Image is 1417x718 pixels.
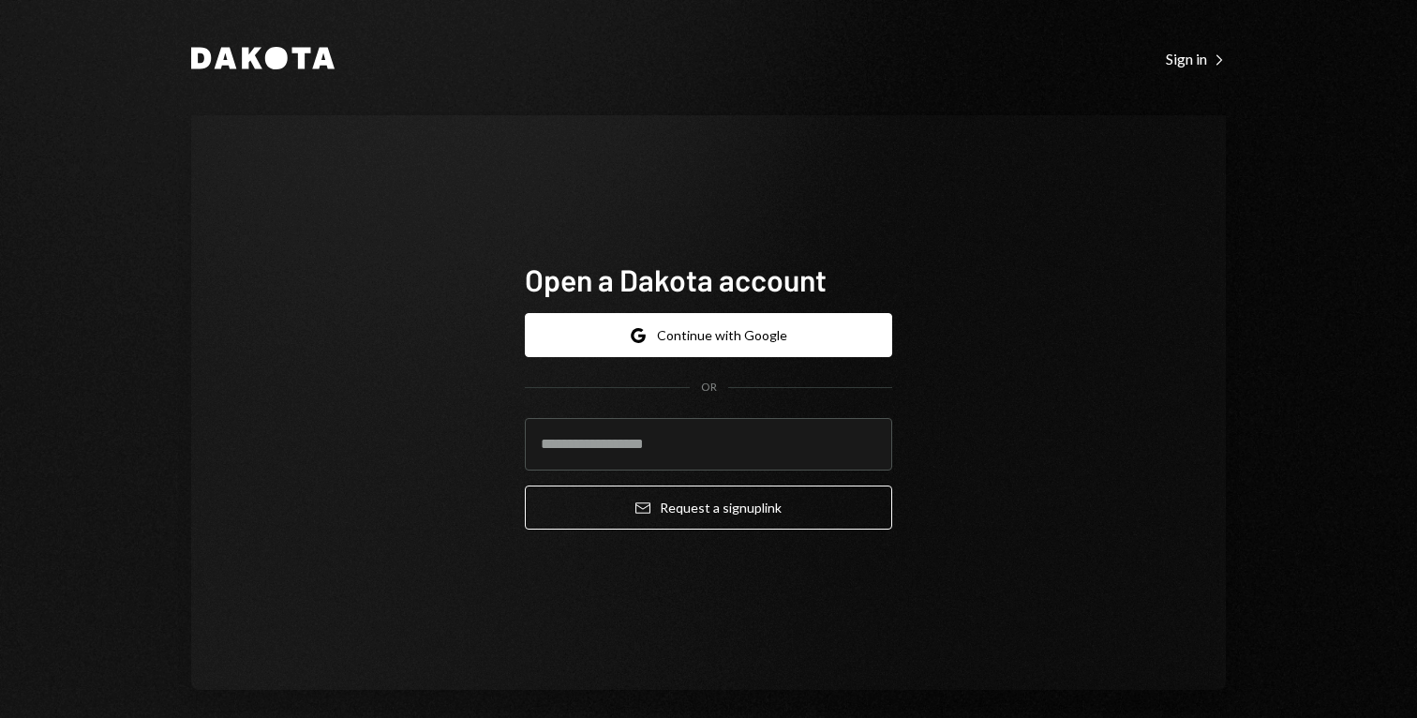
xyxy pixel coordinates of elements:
div: OR [701,380,717,396]
a: Sign in [1166,48,1226,68]
button: Continue with Google [525,313,892,357]
button: Request a signuplink [525,486,892,530]
h1: Open a Dakota account [525,261,892,298]
div: Sign in [1166,50,1226,68]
